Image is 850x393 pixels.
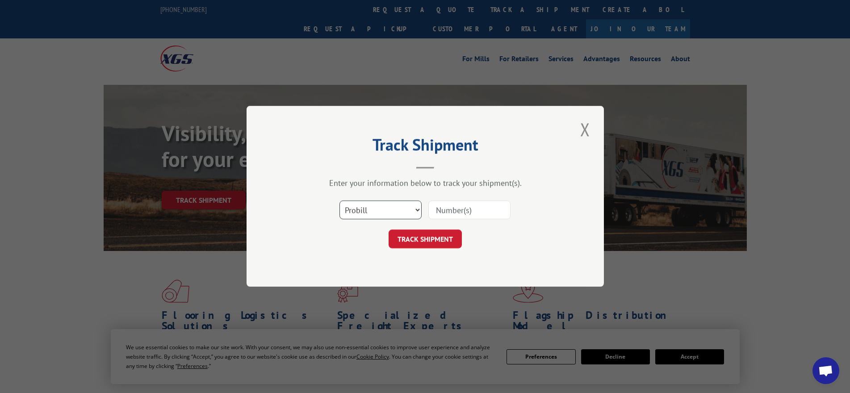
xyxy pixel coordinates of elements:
button: TRACK SHIPMENT [389,230,462,249]
input: Number(s) [428,201,511,220]
a: Open chat [812,357,839,384]
h2: Track Shipment [291,138,559,155]
div: Enter your information below to track your shipment(s). [291,178,559,188]
button: Close modal [578,117,593,142]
